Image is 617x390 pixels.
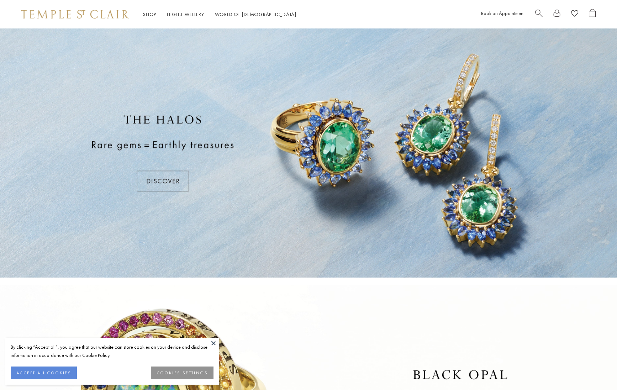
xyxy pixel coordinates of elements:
a: Open Shopping Bag [589,9,596,20]
a: Search [535,9,543,20]
button: COOKIES SETTINGS [151,367,213,379]
a: View Wishlist [571,9,578,20]
a: High JewelleryHigh Jewellery [167,11,204,17]
a: World of [DEMOGRAPHIC_DATA]World of [DEMOGRAPHIC_DATA] [215,11,296,17]
a: ShopShop [143,11,156,17]
a: Book an Appointment [481,10,524,16]
img: Temple St. Clair [21,10,129,19]
div: By clicking “Accept all”, you agree that our website can store cookies on your device and disclos... [11,343,213,359]
button: ACCEPT ALL COOKIES [11,367,77,379]
iframe: Gorgias live chat messenger [581,357,610,383]
nav: Main navigation [143,10,296,19]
